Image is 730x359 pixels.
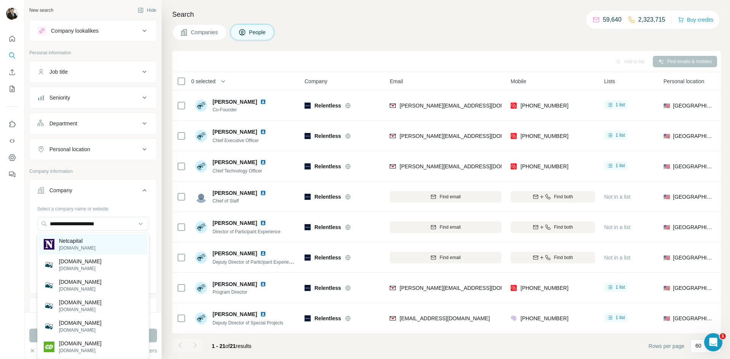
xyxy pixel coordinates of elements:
[59,237,95,245] p: Netcapital
[305,194,311,200] img: Logo of Relentless
[213,98,257,106] span: [PERSON_NAME]
[6,82,18,96] button: My lists
[720,333,726,339] span: 1
[249,28,267,36] span: People
[673,163,714,170] span: [GEOGRAPHIC_DATA]
[511,252,595,263] button: Find both
[213,289,269,296] span: Program Director
[616,284,625,291] span: 1 list
[616,162,625,169] span: 1 list
[195,221,207,233] img: Avatar
[673,102,714,109] span: [GEOGRAPHIC_DATA]
[511,221,595,233] button: Find both
[213,250,257,257] span: [PERSON_NAME]
[195,191,207,203] img: Avatar
[604,194,630,200] span: Not in a list
[604,77,615,85] span: Lists
[260,311,266,317] img: LinkedIn logo
[30,299,157,318] button: Industry
[6,8,18,20] img: Avatar
[195,160,207,172] img: Avatar
[213,280,257,288] span: [PERSON_NAME]
[400,103,533,109] span: [PERSON_NAME][EMAIL_ADDRESS][DOMAIN_NAME]
[521,103,568,109] span: [PHONE_NUMBER]
[212,343,251,349] span: results
[554,254,573,261] span: Find both
[521,163,568,169] span: [PHONE_NUMBER]
[440,193,460,200] span: Find email
[213,198,269,204] span: Chief of Staff
[663,77,704,85] span: Personal location
[663,254,670,261] span: 🇺🇸
[195,282,207,294] img: Avatar
[59,286,102,293] p: [DOMAIN_NAME]
[59,245,95,251] p: [DOMAIN_NAME]
[616,132,625,139] span: 1 list
[314,163,341,170] span: Relentless
[191,77,216,85] span: 0 selected
[30,140,157,158] button: Personal location
[59,327,102,334] p: [DOMAIN_NAME]
[390,252,501,263] button: Find email
[49,120,77,127] div: Department
[195,100,207,112] img: Avatar
[314,193,341,201] span: Relentless
[30,89,157,107] button: Seniority
[59,278,102,286] p: [DOMAIN_NAME]
[305,255,311,261] img: Logo of Relentless
[314,132,341,140] span: Relentless
[6,168,18,181] button: Feedback
[30,114,157,133] button: Department
[59,319,102,327] p: [DOMAIN_NAME]
[390,221,501,233] button: Find email
[49,145,90,153] div: Personal location
[213,259,296,265] span: Deputy Director of Participant Experience
[554,224,573,231] span: Find both
[400,163,533,169] span: [PERSON_NAME][EMAIL_ADDRESS][DOMAIN_NAME]
[673,254,714,261] span: [GEOGRAPHIC_DATA]
[314,254,341,261] span: Relentless
[195,130,207,142] img: Avatar
[6,65,18,79] button: Enrich CSV
[390,102,396,109] img: provider findymail logo
[29,168,157,175] p: Company information
[400,315,490,321] span: [EMAIL_ADDRESS][DOMAIN_NAME]
[663,102,670,109] span: 🇺🇸
[44,280,54,291] img: bluenetcapital.com
[6,151,18,164] button: Dashboard
[390,315,396,322] img: provider findymail logo
[30,181,157,202] button: Company
[195,251,207,264] img: Avatar
[314,315,341,322] span: Relentless
[59,299,102,306] p: [DOMAIN_NAME]
[390,284,396,292] img: provider findymail logo
[511,77,526,85] span: Mobile
[390,163,396,170] img: provider findymail logo
[49,187,72,194] div: Company
[260,190,266,196] img: LinkedIn logo
[511,284,517,292] img: provider prospeo logo
[212,343,225,349] span: 1 - 21
[213,158,257,166] span: [PERSON_NAME]
[213,219,257,227] span: [PERSON_NAME]
[225,343,230,349] span: of
[673,315,714,322] span: [GEOGRAPHIC_DATA]
[30,63,157,81] button: Job title
[6,117,18,131] button: Use Surfe on LinkedIn
[260,220,266,226] img: LinkedIn logo
[305,224,311,230] img: Logo of Relentless
[305,133,311,139] img: Logo of Relentless
[521,285,568,291] span: [PHONE_NUMBER]
[213,189,257,197] span: [PERSON_NAME]
[521,133,568,139] span: [PHONE_NUMBER]
[172,9,721,20] h4: Search
[44,321,54,332] img: tenetcapital.com
[260,99,266,105] img: LinkedIn logo
[213,320,283,326] span: Deputy Director of Special Projects
[213,138,259,143] span: Chief Executive Officer
[29,347,51,354] button: Clear
[400,285,533,291] span: [PERSON_NAME][EMAIL_ADDRESS][DOMAIN_NAME]
[663,193,670,201] span: 🇺🇸
[673,132,714,140] span: [GEOGRAPHIC_DATA]
[663,132,670,140] span: 🇺🇸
